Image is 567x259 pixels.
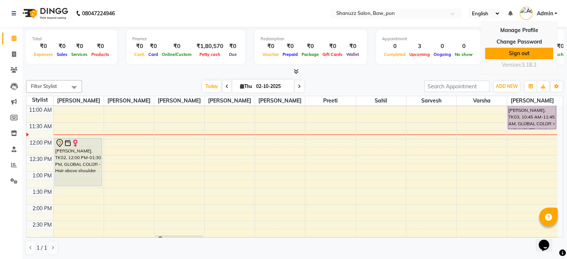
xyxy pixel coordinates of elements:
[407,42,432,51] div: 3
[132,52,147,57] span: Cash
[26,96,53,104] div: Stylist
[261,42,281,51] div: ₹0
[154,96,204,105] span: [PERSON_NAME]
[520,7,533,20] img: Admin
[453,42,475,51] div: 0
[37,244,47,252] span: 1 / 1
[147,52,160,57] span: Card
[255,96,305,105] span: [PERSON_NAME]
[261,52,281,57] span: Voucher
[31,83,57,89] span: Filter Stylist
[382,42,407,51] div: 0
[32,42,55,51] div: ₹0
[89,52,111,57] span: Products
[82,3,115,24] b: 08047224946
[485,36,553,48] a: Change Password
[31,172,53,180] div: 1:00 PM
[160,52,193,57] span: Online/Custom
[321,42,344,51] div: ₹0
[55,52,69,57] span: Sales
[457,96,507,105] span: Varsha
[28,106,53,114] div: 11:00 AM
[160,42,193,51] div: ₹0
[132,42,147,51] div: ₹0
[31,188,53,196] div: 1:30 PM
[382,36,475,42] div: Appointment
[202,80,221,92] span: Today
[494,81,520,92] button: ADD NEW
[32,52,55,57] span: Expenses
[432,42,453,51] div: 0
[55,138,102,186] div: [PERSON_NAME], TK02, 12:00 PM-01:30 PM, GLOBAL COLOR - Hair above shoulder
[382,52,407,57] span: Completed
[485,60,553,70] div: Version:3.18.2
[254,81,291,92] input: 2025-10-02
[226,42,239,51] div: ₹0
[432,52,453,57] span: Ongoing
[28,155,53,163] div: 12:30 PM
[31,221,53,229] div: 2:30 PM
[407,52,432,57] span: Upcoming
[261,36,361,42] div: Redemption
[485,48,553,59] a: Sign out
[32,36,111,42] div: Total
[496,83,518,89] span: ADD NEW
[356,96,406,105] span: Sahil
[281,42,300,51] div: ₹0
[300,52,321,57] span: Package
[19,3,70,24] img: logo
[344,42,361,51] div: ₹0
[507,96,557,105] span: [PERSON_NAME]
[406,96,456,105] span: Sarvesh
[54,96,104,105] span: [PERSON_NAME]
[485,25,553,36] a: Manage Profile
[69,42,89,51] div: ₹0
[28,139,53,147] div: 12:00 PM
[31,237,53,245] div: 3:00 PM
[321,52,344,57] span: Gift Cards
[132,36,239,42] div: Finance
[55,42,69,51] div: ₹0
[28,123,53,130] div: 11:30 AM
[238,83,254,89] span: Thu
[300,42,321,51] div: ₹0
[147,42,160,51] div: ₹0
[536,10,553,18] span: Admin
[69,52,89,57] span: Services
[453,52,475,57] span: No show
[305,96,355,105] span: Preeti
[424,80,489,92] input: Search Appointment
[508,98,555,129] div: [PERSON_NAME], TK03, 10:45 AM-11:45 AM, GLOBAL COLOR + HIGHLIGHTS - Hair upto neck
[198,52,222,57] span: Petty cash
[344,52,361,57] span: Wallet
[193,42,226,51] div: ₹1,80,570
[89,42,111,51] div: ₹0
[104,96,154,105] span: [PERSON_NAME]
[31,205,53,212] div: 2:00 PM
[536,229,560,252] iframe: chat widget
[227,52,239,57] span: Due
[281,52,300,57] span: Prepaid
[205,96,255,105] span: [PERSON_NAME]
